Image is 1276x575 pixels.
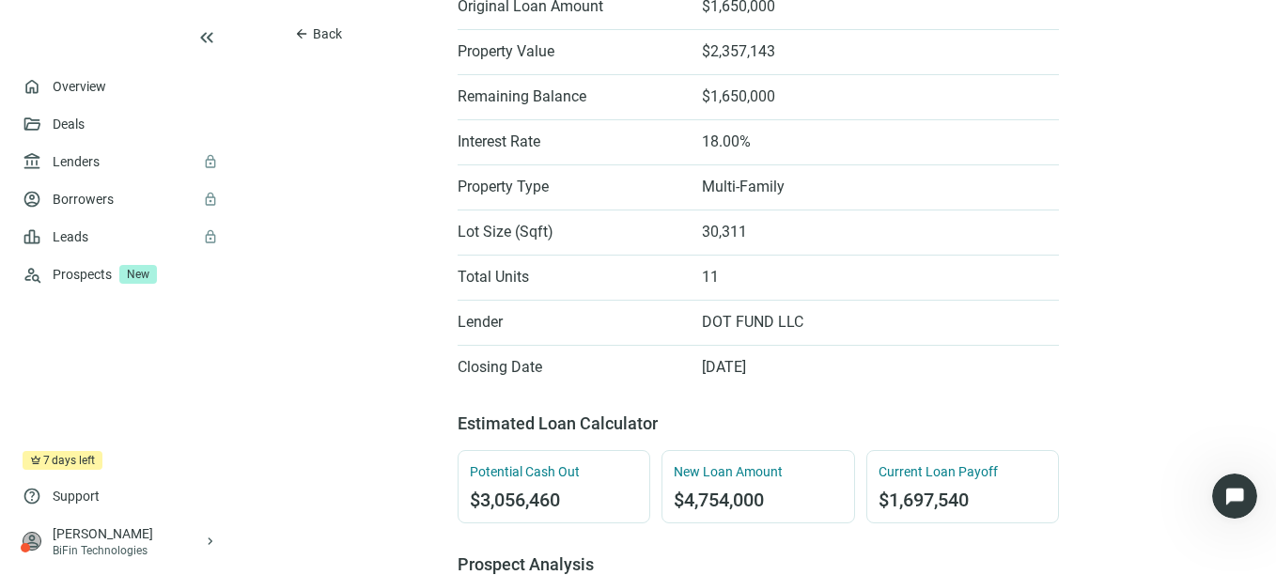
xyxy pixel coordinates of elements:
a: Need expert help closing your loan? Connect with our in-house brokers [27,310,349,365]
span: Property Type [458,178,683,196]
span: $3,056,460 [470,489,638,511]
span: Prospect Analysis [458,554,594,574]
iframe: Intercom live chat [1212,474,1257,519]
img: logo [38,36,128,66]
span: Total Units [458,268,683,287]
span: lock [203,154,218,169]
button: arrow_backBack [278,19,358,49]
span: Remaining Balance [458,87,683,106]
span: keyboard_arrow_right [203,534,218,549]
div: [PERSON_NAME] [53,524,203,543]
div: BiFin Technologies [53,543,203,558]
span: Estimated Loan Calculator [458,413,658,433]
a: Overview [53,79,106,94]
span: Lot Size (Sqft) [458,223,683,241]
span: crown [30,455,41,466]
span: Property Value [458,42,683,61]
span: Potential Cash Out [470,462,638,481]
span: Home [41,412,84,425]
span: 11 [702,268,719,287]
div: Prospects [53,256,218,293]
span: days left [52,451,95,470]
div: AI Agent and team can help [39,256,315,276]
span: Lender [458,313,683,332]
span: [DATE] [702,358,746,377]
span: Interest Rate [458,132,683,151]
span: $1,697,540 [879,489,1047,511]
a: ProspectsNew [53,256,218,293]
div: Ask a question [39,237,315,256]
p: How can we help? [38,165,338,197]
a: Deals [53,117,85,132]
span: 30,311 [702,223,747,241]
span: Closing Date [458,358,683,377]
div: Need expert help closing your loan? Connect with our in-house brokers [39,318,315,357]
span: New [119,265,157,284]
span: $2,357,143 [702,42,775,61]
div: Ask a questionAI Agent and team can help [19,221,357,292]
span: 7 [43,451,50,470]
span: Current Loan Payoff [879,462,1047,481]
span: Back [313,26,342,41]
div: Close [323,30,357,64]
span: Support [53,487,100,505]
span: lock [203,192,218,207]
span: New Loan Amount [674,462,842,481]
button: Help [251,365,376,440]
p: Hi there 👋 [38,133,338,165]
span: lock [203,229,218,244]
span: person [23,532,41,551]
span: Multi-Family [702,178,785,196]
button: Messages [125,365,250,440]
span: Help [298,412,328,425]
span: $4,754,000 [674,489,842,511]
span: DOT FUND LLC [702,313,803,332]
span: Messages [156,412,221,425]
span: $1,650,000 [702,87,775,106]
button: keyboard_double_arrow_left [195,26,218,49]
span: arrow_back [294,26,309,41]
span: help [23,487,41,505]
span: 18.00% [702,132,751,151]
